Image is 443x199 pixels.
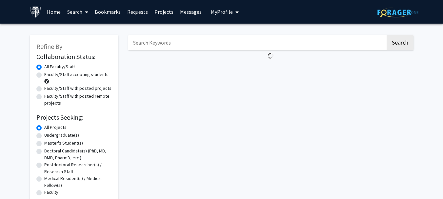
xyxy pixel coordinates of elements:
label: Medical Resident(s) / Medical Fellow(s) [44,175,112,189]
label: Master's Student(s) [44,140,83,147]
label: All Projects [44,124,67,131]
a: Home [44,0,64,23]
img: Loading [265,50,276,62]
label: Undergraduate(s) [44,132,79,139]
a: Requests [124,0,151,23]
label: Faculty/Staff accepting students [44,71,109,78]
img: ForagerOne Logo [377,7,418,17]
button: Search [387,35,413,50]
input: Search Keywords [128,35,386,50]
a: Search [64,0,91,23]
img: Johns Hopkins University Logo [30,6,41,18]
label: All Faculty/Staff [44,63,75,70]
label: Postdoctoral Researcher(s) / Research Staff [44,161,112,175]
label: Doctoral Candidate(s) (PhD, MD, DMD, PharmD, etc.) [44,148,112,161]
label: Faculty/Staff with posted remote projects [44,93,112,107]
h2: Projects Seeking: [36,113,112,121]
label: Faculty [44,189,58,196]
span: My Profile [211,9,233,15]
h2: Collaboration Status: [36,53,112,61]
span: Refine By [36,42,62,50]
a: Messages [177,0,205,23]
nav: Page navigation [128,62,413,77]
label: Faculty/Staff with posted projects [44,85,111,92]
iframe: Chat [415,169,438,194]
a: Bookmarks [91,0,124,23]
a: Projects [151,0,177,23]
